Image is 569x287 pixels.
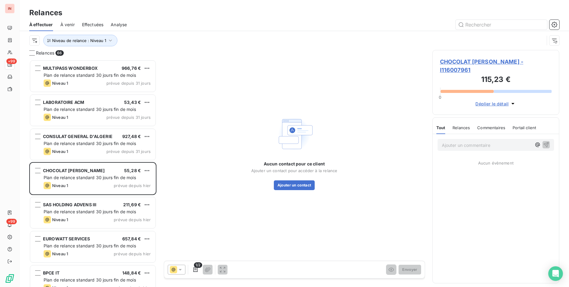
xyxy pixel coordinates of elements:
[52,183,68,188] span: Niveau 1
[29,60,156,287] div: grid
[548,266,563,281] div: Open Intercom Messenger
[274,180,315,190] button: Ajouter un contact
[6,58,17,64] span: +99
[251,168,338,173] span: Ajouter un contact pour accéder à la relance
[52,115,68,120] span: Niveau 1
[43,66,98,71] span: MULTIPASS WONDERBOX
[436,125,446,130] span: Tout
[275,115,314,154] img: Empty state
[82,22,104,28] span: Effectuées
[439,95,441,100] span: 0
[52,251,68,256] span: Niveau 1
[440,74,552,86] h3: 115,23 €
[29,7,62,18] h3: Relances
[114,251,151,256] span: prévue depuis hier
[60,22,75,28] span: À venir
[44,107,136,112] span: Plan de relance standard 30 jours fin de mois
[52,81,68,86] span: Niveau 1
[52,149,68,154] span: Niveau 1
[52,217,68,222] span: Niveau 1
[475,101,509,107] span: Déplier le détail
[399,265,421,275] button: Envoyer
[453,125,470,130] span: Relances
[43,270,59,275] span: BPCE IT
[122,236,141,241] span: 657,84 €
[123,202,141,207] span: 211,69 €
[43,35,117,46] button: Niveau de relance : Niveau 1
[114,183,151,188] span: prévue depuis hier
[44,243,136,248] span: Plan de relance standard 30 jours fin de mois
[52,38,106,43] span: Niveau de relance : Niveau 1
[5,4,15,13] div: IN
[122,270,141,275] span: 148,84 €
[6,219,17,224] span: +99
[43,168,105,173] span: CHOCOLAT [PERSON_NAME]
[474,100,518,107] button: Déplier le détail
[55,50,63,56] span: 66
[456,20,547,30] input: Rechercher
[122,134,141,139] span: 927,48 €
[513,125,536,130] span: Portail client
[194,262,202,268] span: 1/2
[114,217,151,222] span: prévue depuis hier
[44,277,136,282] span: Plan de relance standard 30 jours fin de mois
[36,50,54,56] span: Relances
[478,161,514,165] span: Aucun évènement
[44,73,136,78] span: Plan de relance standard 30 jours fin de mois
[43,236,90,241] span: EUROWATT SERVICES
[440,58,552,74] span: CHOCOLAT [PERSON_NAME] - I116007961
[43,100,84,105] span: LABORATOIRE ACM
[29,22,53,28] span: À effectuer
[477,125,505,130] span: Commentaires
[106,115,151,120] span: prévue depuis 31 jours
[264,161,325,167] span: Aucun contact pour ce client
[106,81,151,86] span: prévue depuis 31 jours
[44,141,136,146] span: Plan de relance standard 30 jours fin de mois
[44,175,136,180] span: Plan de relance standard 30 jours fin de mois
[124,168,141,173] span: 55,28 €
[111,22,127,28] span: Analyse
[122,66,141,71] span: 966,76 €
[124,100,141,105] span: 53,43 €
[44,209,136,214] span: Plan de relance standard 30 jours fin de mois
[43,202,96,207] span: SAS HOLDING ADVENS III
[106,149,151,154] span: prévue depuis 31 jours
[5,274,15,283] img: Logo LeanPay
[43,134,113,139] span: CONSULAT GENERAL D'ALGERIE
